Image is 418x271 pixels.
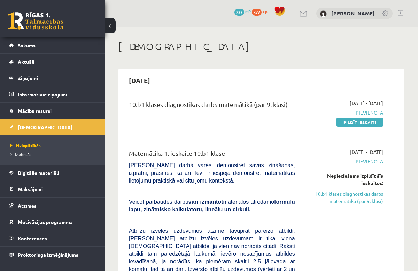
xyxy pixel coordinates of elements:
[18,42,36,48] span: Sākums
[18,86,96,102] legend: Informatīvie ziņojumi
[234,9,244,16] span: 237
[18,219,73,225] span: Motivācijas programma
[10,142,98,148] a: Neizpildītās
[305,190,383,205] a: 10.b1 klases diagnostikas darbs matemātikā (par 9. klasi)
[122,72,157,88] h2: [DATE]
[350,148,383,156] span: [DATE] - [DATE]
[234,9,251,14] a: 237 mP
[18,235,47,241] span: Konferences
[263,9,267,14] span: xp
[18,202,37,209] span: Atzīmes
[245,9,251,14] span: mP
[9,230,96,246] a: Konferences
[10,152,31,157] span: Izlabotās
[118,41,404,53] h1: [DEMOGRAPHIC_DATA]
[188,199,223,205] b: vari izmantot
[305,109,383,116] span: Pievienota
[129,162,295,184] span: [PERSON_NAME] darbā varēsi demonstrēt savas zināšanas, izpratni, prasmes, kā arī Tev ir iespēja d...
[18,70,96,86] legend: Ziņojumi
[9,165,96,181] a: Digitālie materiāli
[331,10,375,17] a: [PERSON_NAME]
[18,170,59,176] span: Digitālie materiāli
[18,108,52,114] span: Mācību resursi
[129,100,295,113] div: 10.b1 klases diagnostikas darbs matemātikā (par 9. klasi)
[9,103,96,119] a: Mācību resursi
[9,247,96,263] a: Proktoringa izmēģinājums
[10,142,41,148] span: Neizpildītās
[305,172,383,187] div: Nepieciešams izpildīt šīs ieskaites:
[336,118,383,127] a: Pildīt ieskaiti
[129,199,295,212] b: formulu lapu, zinātnisko kalkulatoru, lineālu un cirkuli.
[10,151,98,157] a: Izlabotās
[9,54,96,70] a: Aktuāli
[129,148,295,161] div: Matemātika 1. ieskaite 10.b1 klase
[18,181,96,197] legend: Maksājumi
[9,70,96,86] a: Ziņojumi
[350,100,383,107] span: [DATE] - [DATE]
[129,199,295,212] span: Veicot pārbaudes darbu materiālos atrodamo
[252,9,262,16] span: 377
[18,124,72,130] span: [DEMOGRAPHIC_DATA]
[8,12,63,30] a: Rīgas 1. Tālmācības vidusskola
[9,37,96,53] a: Sākums
[305,158,383,165] span: Pievienota
[18,59,34,65] span: Aktuāli
[320,10,327,17] img: Ričards Jēgers
[18,251,78,258] span: Proktoringa izmēģinājums
[9,198,96,214] a: Atzīmes
[9,119,96,135] a: [DEMOGRAPHIC_DATA]
[9,86,96,102] a: Informatīvie ziņojumi
[9,181,96,197] a: Maksājumi
[252,9,271,14] a: 377 xp
[9,214,96,230] a: Motivācijas programma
